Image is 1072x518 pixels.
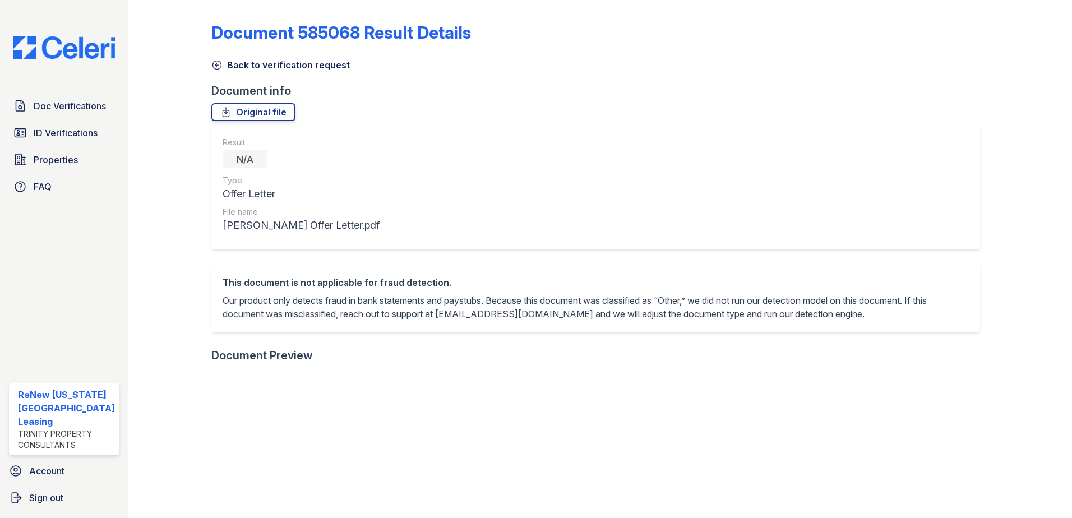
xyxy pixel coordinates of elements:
[4,36,124,59] img: CE_Logo_Blue-a8612792a0a2168367f1c8372b55b34899dd931a85d93a1a3d3e32e68fde9ad4.png
[223,206,380,218] div: File name
[9,122,119,144] a: ID Verifications
[4,487,124,509] a: Sign out
[34,99,106,113] span: Doc Verifications
[4,460,124,482] a: Account
[34,126,98,140] span: ID Verifications
[223,218,380,233] div: [PERSON_NAME] Offer Letter.pdf
[9,95,119,117] a: Doc Verifications
[223,276,969,289] div: This document is not applicable for fraud detection.
[1025,473,1061,507] iframe: chat widget
[223,175,380,186] div: Type
[18,388,115,428] div: ReNew [US_STATE][GEOGRAPHIC_DATA] Leasing
[9,149,119,171] a: Properties
[211,103,295,121] a: Original file
[9,175,119,198] a: FAQ
[223,294,969,321] p: Our product only detects fraud in bank statements and paystubs. Because this document was classif...
[18,428,115,451] div: Trinity Property Consultants
[223,186,380,202] div: Offer Letter
[223,137,380,148] div: Result
[211,348,313,363] div: Document Preview
[211,22,471,43] a: Document 585068 Result Details
[223,150,267,168] div: N/A
[34,153,78,166] span: Properties
[34,180,52,193] span: FAQ
[29,491,63,505] span: Sign out
[29,464,64,478] span: Account
[211,83,990,99] div: Document info
[211,58,350,72] a: Back to verification request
